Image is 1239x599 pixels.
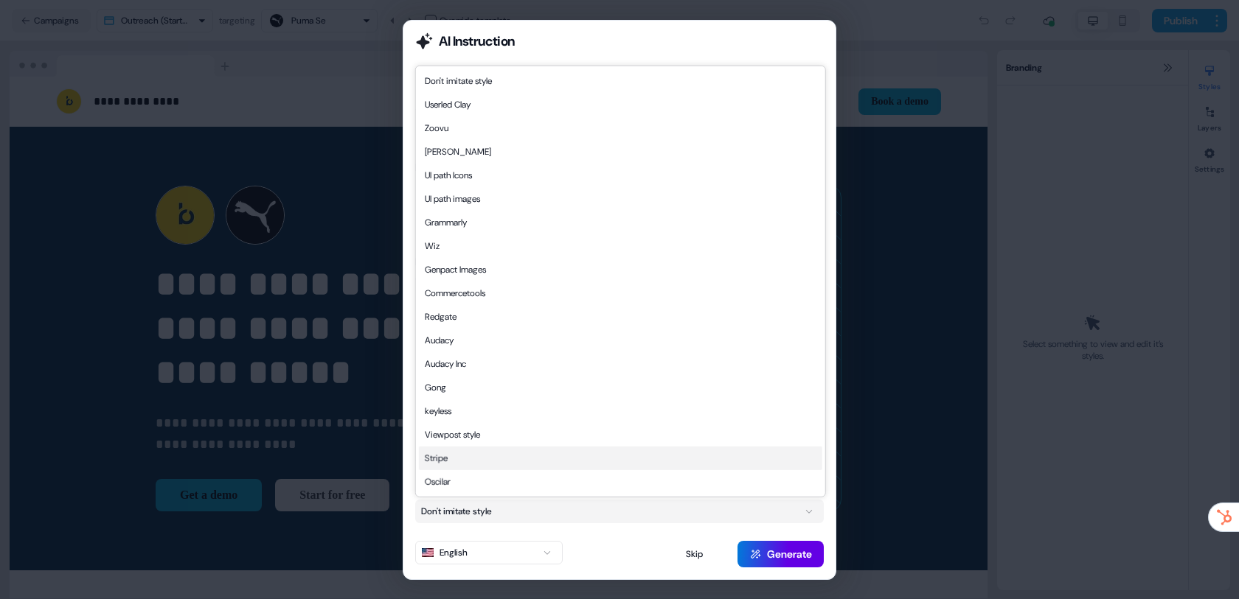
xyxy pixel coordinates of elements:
button: Skip [654,541,735,567]
span: Redgate [425,309,457,324]
span: Genpact Images [425,262,486,277]
span: Viewpost style [425,427,480,442]
span: UI path images [425,192,480,206]
span: Userled Clay [425,97,471,112]
img: The English flag [422,548,434,557]
span: UI path Icons [425,168,472,183]
span: [PERSON_NAME] [425,144,491,159]
h2: AI Instruction [439,32,515,50]
span: Audacy [425,333,454,348]
span: Stripe [425,451,448,466]
span: Zoovu [425,121,448,136]
span: Don't imitate style [425,74,492,88]
button: Don't imitate style [415,500,824,523]
span: Oscilar [425,474,451,489]
span: Wiz [425,239,440,253]
span: Gong [425,380,446,395]
span: Audacy Inc [425,357,466,371]
span: keyless [425,404,451,418]
span: Commercetools [425,286,485,301]
div: English [422,545,468,560]
button: Generate [737,541,824,567]
span: Grammarly [425,215,467,230]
